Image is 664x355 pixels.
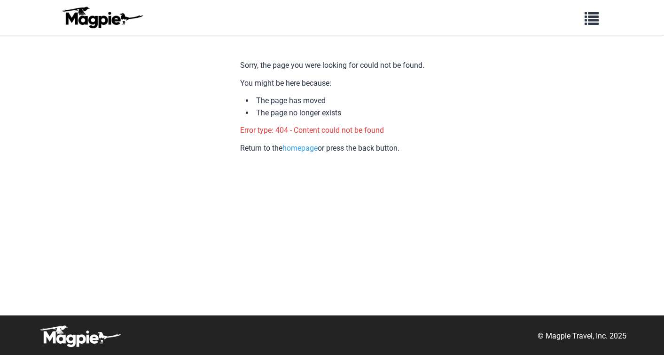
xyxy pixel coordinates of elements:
p: Sorry, the page you were looking for could not be found. [240,59,424,72]
p: Error type: 404 - Content could not be found [240,124,424,137]
p: Return to the or press the back button. [240,142,424,154]
li: The page no longer exists [246,107,424,119]
img: logo-ab69f6fb50320c5b225c76a69d11143b.png [60,6,144,29]
p: © Magpie Travel, Inc. 2025 [538,330,626,342]
li: The page has moved [246,95,424,107]
a: homepage [282,144,318,153]
img: logo-white-d94fa1abed81b67a048b3d0f0ab5b955.png [38,325,122,347]
p: You might be here because: [240,77,424,89]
